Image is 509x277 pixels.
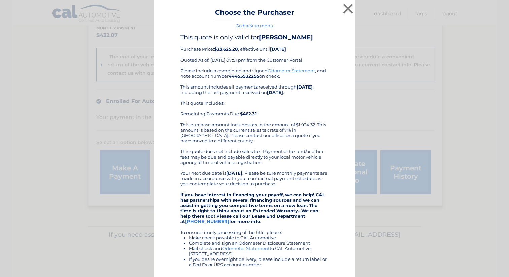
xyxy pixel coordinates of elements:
b: [DATE] [297,84,313,90]
b: [DATE] [226,170,242,176]
h3: Choose the Purchaser [215,8,294,20]
a: Go back to menu [236,23,273,28]
a: Odometer Statement [222,246,270,251]
li: If you desire overnight delivery, please include a return label or a Fed Ex or UPS account number. [189,256,329,267]
b: $462.31 [240,111,257,116]
a: Odometer Statement [268,68,315,73]
strong: If you have interest in financing your payoff, we can help! CAL has partnerships with several fin... [180,192,325,224]
b: [DATE] [267,90,283,95]
button: × [341,2,355,15]
a: [PHONE_NUMBER] [185,219,229,224]
b: [PERSON_NAME] [259,34,313,41]
h4: This quote is only valid for [180,34,329,41]
div: This quote includes: Remaining Payments Due: This purchase amount includes tax in the amount of $... [180,100,329,143]
b: $33,625.28 [214,46,238,52]
div: Purchase Price: , effective until Quoted As of: [DATE] 07:51 pm from the Customer Portal [180,34,329,68]
b: [DATE] [270,46,286,52]
li: Mail check and to CAL Automotive, [STREET_ADDRESS] [189,246,329,256]
li: Make check payable to CAL Automotive [189,235,329,240]
li: Complete and sign an Odometer Disclosure Statement [189,240,329,246]
b: 44455532255 [229,73,259,79]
